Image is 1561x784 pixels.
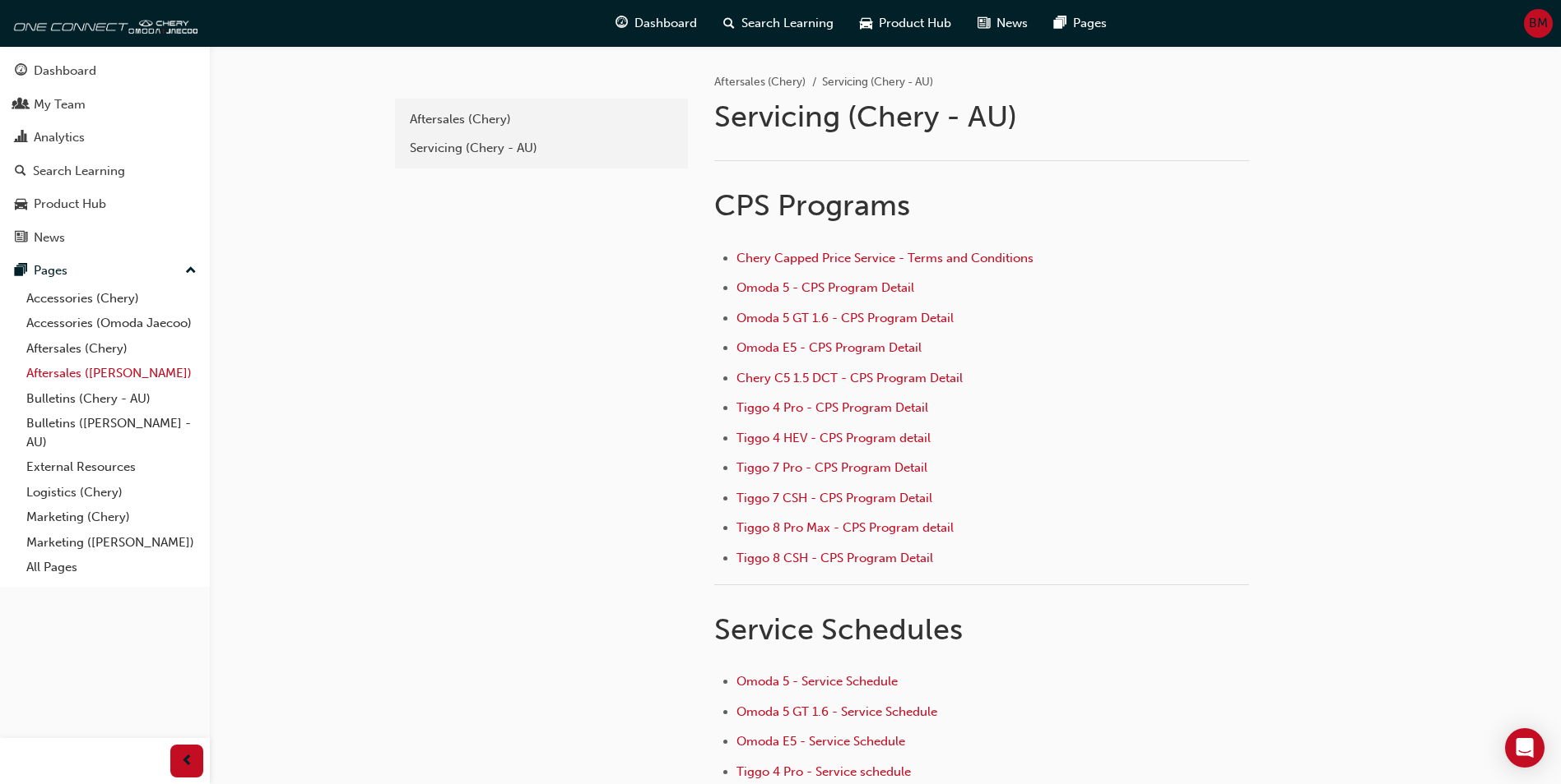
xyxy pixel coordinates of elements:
[20,411,203,454] a: Bulletins ([PERSON_NAME] - AU)
[20,286,203,311] a: Accessories (Chery)
[34,195,106,214] div: Product Hub
[714,75,806,89] a: Aftersales (Chery)
[1529,14,1548,33] span: BM
[20,505,203,530] a: Marketing (Chery)
[15,131,27,145] span: chart-icon
[634,14,697,33] span: Dashboard
[15,264,27,279] span: pages-icon
[736,764,911,779] a: Tiggo 4 Pro - Service schedule
[402,134,681,163] a: Servicing (Chery - AU)
[714,99,1254,135] h1: Servicing (Chery - AU)
[736,704,937,719] a: Omoda 5 GT 1.6 - Service Schedule
[7,223,203,253] a: News
[15,164,26,179] span: search-icon
[7,53,203,256] button: DashboardMy TeamAnalyticsSearch LearningProduct HubNews
[736,280,914,295] a: Omoda 5 - CPS Program Detail
[34,95,86,114] div: My Team
[20,361,203,386] a: Aftersales ([PERSON_NAME])
[964,7,1041,40] a: news-iconNews
[736,311,954,325] a: Omoda 5 GT 1.6 - CPS Program Detail
[185,261,197,282] span: up-icon
[15,231,27,246] span: news-icon
[741,14,834,33] span: Search Learning
[736,551,933,565] a: Tiggo 8 CSH - CPS Program Detail
[402,105,681,134] a: Aftersales (Chery)
[7,189,203,219] a: Product Hub
[736,400,928,415] a: Tiggo 4 Pro - CPS Program Detail
[181,751,193,772] span: prev-icon
[879,14,951,33] span: Product Hub
[15,64,27,79] span: guage-icon
[410,110,673,129] div: Aftersales (Chery)
[20,454,203,480] a: External Resources
[736,520,954,535] a: Tiggo 8 Pro Max - CPS Program detail
[20,386,203,412] a: Bulletins (Chery - AU)
[7,122,203,153] a: Analytics
[714,611,963,647] span: Service Schedules
[997,14,1028,33] span: News
[8,7,197,39] img: oneconnect
[410,139,673,158] div: Servicing (Chery - AU)
[822,73,933,92] li: Servicing (Chery - AU)
[7,256,203,286] button: Pages
[20,530,203,556] a: Marketing ([PERSON_NAME])
[736,674,898,689] a: Omoda 5 - Service Schedule
[978,13,990,34] span: news-icon
[1073,14,1107,33] span: Pages
[710,7,847,40] a: search-iconSearch Learning
[34,261,67,280] div: Pages
[34,62,96,81] div: Dashboard
[1505,728,1545,768] div: Open Intercom Messenger
[7,156,203,187] a: Search Learning
[20,480,203,505] a: Logistics (Chery)
[736,734,905,749] a: Omoda E5 - Service Schedule
[34,228,65,247] div: News
[1054,13,1066,34] span: pages-icon
[860,13,872,34] span: car-icon
[15,98,27,113] span: people-icon
[20,555,203,580] a: All Pages
[602,7,710,40] a: guage-iconDashboard
[736,431,931,445] a: Tiggo 4 HEV - CPS Program detail
[847,7,964,40] a: car-iconProduct Hub
[1524,9,1553,38] button: BM
[736,371,963,385] a: Chery C5 1.5 DCT - CPS Program Detail
[736,251,1034,265] a: Chery Capped Price Service - Terms and Conditions
[723,13,735,34] span: search-icon
[736,340,922,355] a: Omoda E5 - CPS Program Detail
[34,128,85,147] div: Analytics
[714,187,910,223] span: CPS Programs
[15,197,27,212] span: car-icon
[20,311,203,336] a: Accessories (Omoda Jaecoo)
[1041,7,1120,40] a: pages-iconPages
[736,460,927,475] a: Tiggo 7 Pro - CPS Program Detail
[736,491,932,505] a: Tiggo 7 CSH - CPS Program Detail
[33,162,125,181] div: Search Learning
[7,90,203,120] a: My Team
[7,56,203,86] a: Dashboard
[616,13,628,34] span: guage-icon
[20,336,203,362] a: Aftersales (Chery)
